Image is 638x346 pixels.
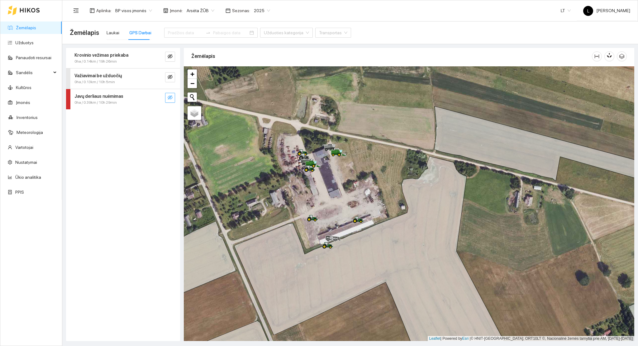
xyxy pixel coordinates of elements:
div: Važiavimai be užduočių0ha / 0.13km / 10h 5mineye-invisible [66,69,180,89]
span: shop [163,8,168,13]
strong: Važiavimai be užduočių [74,73,122,78]
span: Sandėlis [16,66,51,79]
span: layout [90,8,95,13]
span: eye-invisible [168,95,173,101]
div: | Powered by © HNIT-[GEOGRAPHIC_DATA]; ORT10LT ©, Nacionalinė žemės tarnyba prie AM, [DATE]-[DATE] [428,336,634,341]
span: swap-right [206,30,211,35]
div: Krovinio vežimas priekaba0ha / 0.14km / 19h 26mineye-invisible [66,48,180,68]
span: + [190,70,194,78]
button: eye-invisible [165,93,175,103]
span: Aplinka : [96,7,112,14]
strong: Javų derliaus nuėmimas [74,94,123,99]
div: GPS Darbai [129,29,151,36]
button: menu-fold [70,4,82,17]
div: Žemėlapis [191,47,592,65]
button: eye-invisible [165,72,175,82]
div: Laukai [107,29,119,36]
span: 0ha / 0.13km / 10h 5min [74,79,115,85]
span: calendar [226,8,231,13]
span: to [206,30,211,35]
button: column-width [592,51,602,61]
span: 2025 [254,6,270,15]
button: Initiate a new search [188,92,197,102]
a: Ūkio analitika [15,175,41,180]
span: Arsėta ŽŪB [187,6,214,15]
a: Layers [188,106,201,120]
a: PPIS [15,190,24,195]
input: Pradžios data [168,29,203,36]
input: Pabaigos data [213,29,248,36]
span: − [190,79,194,87]
div: Javų derliaus nuėmimas0ha / 0.39km / 10h 29mineye-invisible [66,89,180,109]
a: Inventorius [17,115,38,120]
span: LT [561,6,571,15]
span: menu-fold [73,8,79,13]
a: Meteorologija [17,130,43,135]
span: L [587,6,589,16]
span: Žemėlapis [70,28,99,38]
strong: Krovinio vežimas priekaba [74,53,128,58]
span: [PERSON_NAME] [583,8,630,13]
a: Nustatymai [15,160,37,165]
span: column-width [592,54,602,59]
a: Panaudoti resursai [16,55,51,60]
a: Zoom in [188,69,197,79]
span: 0ha / 0.39km / 10h 29min [74,100,117,106]
a: Įmonės [16,100,30,105]
span: Sezonas : [232,7,250,14]
a: Vartotojai [15,145,33,150]
a: Leaflet [429,336,440,341]
span: Įmonė : [170,7,183,14]
a: Žemėlapis [16,25,36,30]
a: Zoom out [188,79,197,88]
span: eye-invisible [168,54,173,60]
a: Užduotys [15,40,34,45]
a: Esri [462,336,469,341]
span: BP visos įmonės [115,6,152,15]
span: 0ha / 0.14km / 19h 26min [74,59,117,64]
a: Kultūros [16,85,31,90]
span: | [470,336,471,341]
span: eye-invisible [168,74,173,80]
button: eye-invisible [165,52,175,62]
